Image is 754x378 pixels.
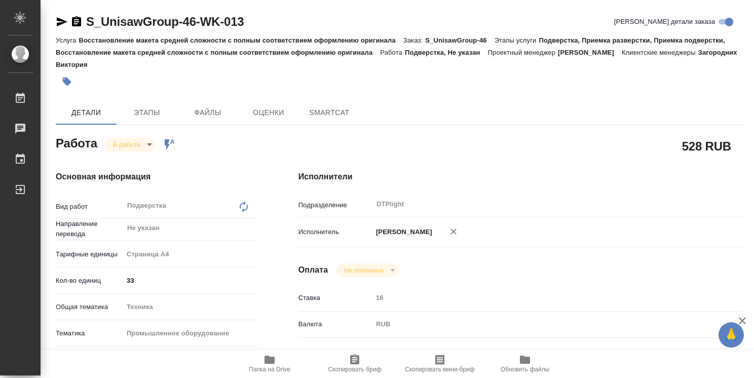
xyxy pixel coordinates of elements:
[56,171,258,183] h4: Основная информация
[298,171,743,183] h4: Исполнители
[105,138,156,152] div: В работе
[86,15,244,28] a: S_UnisawGroup-46-WK-013
[123,325,258,342] div: Промышленное оборудование
[56,249,123,259] p: Тарифные единицы
[183,106,232,119] span: Файлы
[56,133,97,152] h2: Работа
[249,366,290,373] span: Папка на Drive
[56,202,123,212] p: Вид работ
[312,350,397,378] button: Скопировать бриф
[405,49,488,56] p: Подверстка, Не указан
[56,36,79,44] p: Услуга
[622,49,698,56] p: Клиентские менеджеры
[123,246,258,263] div: Страница А4
[79,36,403,44] p: Восстановление макета средней сложности с полным соответствием оформлению оригинала
[56,328,123,338] p: Тематика
[56,302,123,312] p: Общая тематика
[56,219,123,239] p: Направление перевода
[298,264,328,276] h4: Оплата
[682,137,731,155] h2: 528 RUB
[336,263,398,277] div: В работе
[341,266,386,275] button: Не оплачена
[397,350,482,378] button: Скопировать мини-бриф
[372,290,706,305] input: Пустое поле
[501,366,550,373] span: Обновить файлы
[372,227,432,237] p: [PERSON_NAME]
[298,293,372,303] p: Ставка
[56,49,737,68] p: Загородних Виктория
[56,16,68,28] button: Скопировать ссылку для ЯМессенджера
[372,316,706,333] div: RUB
[123,298,258,316] div: Техника
[403,36,425,44] p: Заказ:
[482,350,568,378] button: Обновить файлы
[719,322,744,348] button: 🙏
[56,70,78,93] button: Добавить тэг
[298,319,372,329] p: Валюта
[227,350,312,378] button: Папка на Drive
[70,16,83,28] button: Скопировать ссылку
[56,276,123,286] p: Кол-во единиц
[298,200,372,210] p: Подразделение
[62,106,110,119] span: Детали
[614,17,715,27] span: [PERSON_NAME] детали заказа
[244,106,293,119] span: Оценки
[442,220,465,243] button: Удалить исполнителя
[425,36,494,44] p: S_UnisawGroup-46
[123,106,171,119] span: Этапы
[723,324,740,346] span: 🙏
[405,366,474,373] span: Скопировать мини-бриф
[488,49,558,56] p: Проектный менеджер
[328,366,381,373] span: Скопировать бриф
[380,49,405,56] p: Работа
[123,273,258,288] input: ✎ Введи что-нибудь
[495,36,539,44] p: Этапы услуги
[305,106,354,119] span: SmartCat
[110,140,143,149] button: В работе
[298,227,372,237] p: Исполнитель
[558,49,622,56] p: [PERSON_NAME]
